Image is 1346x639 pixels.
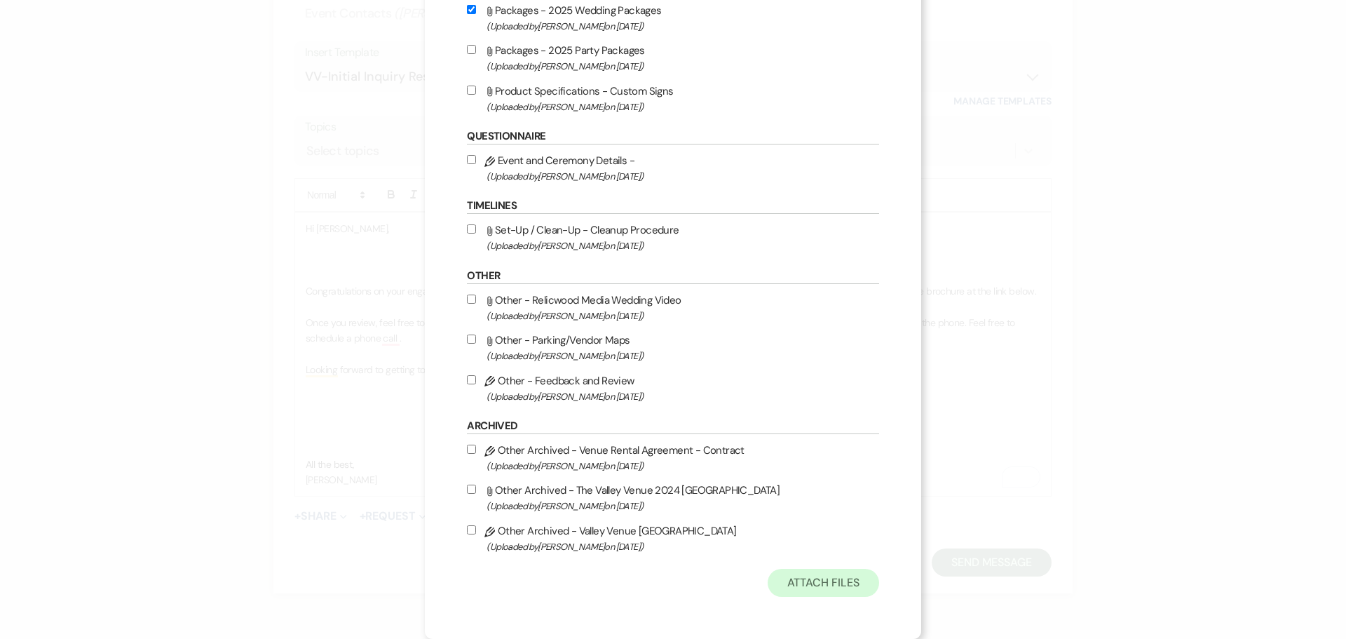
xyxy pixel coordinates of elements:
span: (Uploaded by [PERSON_NAME] on [DATE] ) [487,308,878,324]
input: Other Archived - Venue Rental Agreement - Contract(Uploaded by[PERSON_NAME]on [DATE]) [467,445,476,454]
span: (Uploaded by [PERSON_NAME] on [DATE] ) [487,99,878,115]
span: (Uploaded by [PERSON_NAME] on [DATE] ) [487,458,878,474]
label: Other Archived - The Valley Venue 2024 [GEOGRAPHIC_DATA] [467,481,878,514]
label: Packages - 2025 Wedding Packages [467,1,878,34]
input: Other - Relicwood Media Wedding Video(Uploaded by[PERSON_NAME]on [DATE]) [467,295,476,304]
input: Packages - 2025 Wedding Packages(Uploaded by[PERSON_NAME]on [DATE]) [467,5,476,14]
span: (Uploaded by [PERSON_NAME] on [DATE] ) [487,238,878,254]
input: Other - Parking/Vendor Maps(Uploaded by[PERSON_NAME]on [DATE]) [467,335,476,344]
button: Attach Files [768,569,879,597]
h6: Questionnaire [467,129,878,144]
input: Packages - 2025 Party Packages(Uploaded by[PERSON_NAME]on [DATE]) [467,45,476,54]
input: Other - Feedback and Review(Uploaded by[PERSON_NAME]on [DATE]) [467,375,476,384]
label: Other - Parking/Vendor Maps [467,331,878,364]
label: Set-Up / Clean-Up - Cleanup Procedure [467,221,878,254]
label: Other Archived - Venue Rental Agreement - Contract [467,441,878,474]
span: (Uploaded by [PERSON_NAME] on [DATE] ) [487,348,878,364]
span: (Uploaded by [PERSON_NAME] on [DATE] ) [487,498,878,514]
span: (Uploaded by [PERSON_NAME] on [DATE] ) [487,389,878,405]
input: Other Archived - Valley Venue [GEOGRAPHIC_DATA](Uploaded by[PERSON_NAME]on [DATE]) [467,525,476,534]
input: Event and Ceremony Details -(Uploaded by[PERSON_NAME]on [DATE]) [467,155,476,164]
input: Product Specifications - Custom Signs(Uploaded by[PERSON_NAME]on [DATE]) [467,86,476,95]
h6: Other [467,269,878,284]
label: Other Archived - Valley Venue [GEOGRAPHIC_DATA] [467,522,878,555]
h6: Archived [467,419,878,434]
label: Product Specifications - Custom Signs [467,82,878,115]
label: Other - Feedback and Review [467,372,878,405]
span: (Uploaded by [PERSON_NAME] on [DATE] ) [487,539,878,555]
label: Event and Ceremony Details - [467,152,878,184]
label: Packages - 2025 Party Packages [467,41,878,74]
span: (Uploaded by [PERSON_NAME] on [DATE] ) [487,58,878,74]
input: Other Archived - The Valley Venue 2024 [GEOGRAPHIC_DATA](Uploaded by[PERSON_NAME]on [DATE]) [467,485,476,494]
span: (Uploaded by [PERSON_NAME] on [DATE] ) [487,168,878,184]
input: Set-Up / Clean-Up - Cleanup Procedure(Uploaded by[PERSON_NAME]on [DATE]) [467,224,476,234]
span: (Uploaded by [PERSON_NAME] on [DATE] ) [487,18,878,34]
label: Other - Relicwood Media Wedding Video [467,291,878,324]
h6: Timelines [467,199,878,214]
